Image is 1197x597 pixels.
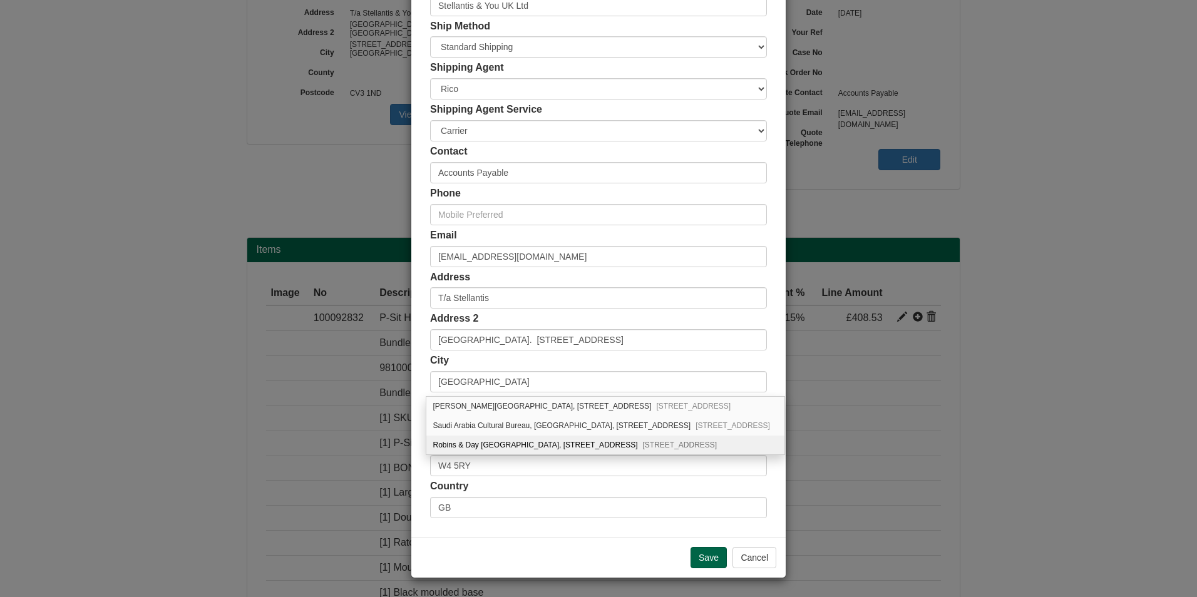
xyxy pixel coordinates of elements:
label: Email [430,228,457,243]
label: Address [430,270,470,285]
label: City [430,354,449,368]
div: Saudi Arabia Cultural Bureau, Blenheim House, 630 Chiswick High Road [426,416,784,436]
label: Ship Method [430,19,490,34]
label: Phone [430,186,461,201]
div: Robins & Day West London, 634 Chiswick High Road [426,436,784,454]
label: Shipping Agent Service [430,103,542,117]
label: Contact [430,145,468,159]
label: Shipping Agent [430,61,504,75]
label: Country [430,479,468,494]
span: [STREET_ADDRESS] [656,402,731,411]
div: Clayton Hotel Chiswick, 626 Chiswick High Road [426,397,784,416]
input: Save [691,547,727,568]
label: Address 2 [430,312,478,326]
span: [STREET_ADDRESS] [696,421,770,430]
span: [STREET_ADDRESS] [642,441,717,449]
button: Cancel [732,547,776,568]
input: Mobile Preferred [430,204,767,225]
